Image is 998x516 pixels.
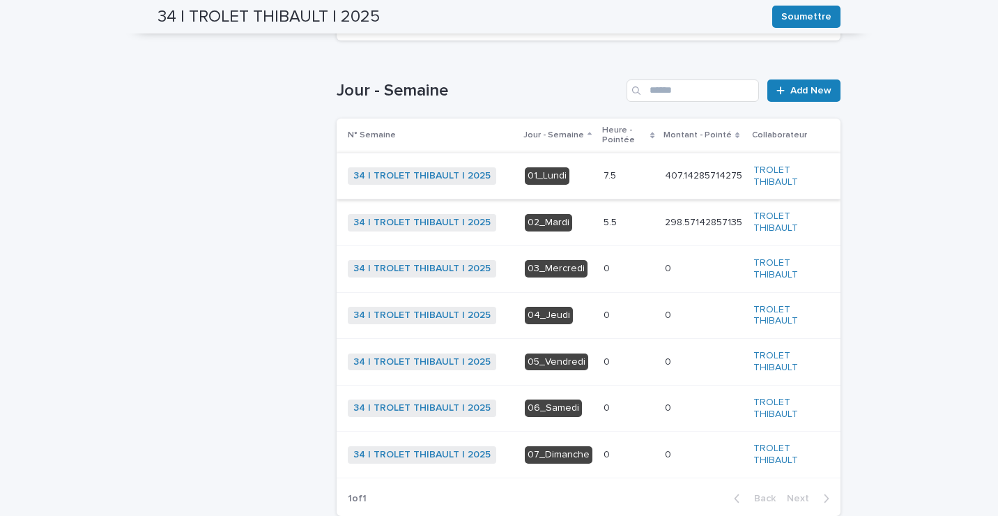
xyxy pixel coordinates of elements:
p: Collaborateur [752,128,807,143]
p: 5.5 [604,214,620,229]
p: 0 [604,446,613,461]
span: Soumettre [781,10,831,24]
p: 1 of 1 [337,482,378,516]
p: 0 [665,446,674,461]
tr: 34 | TROLET THIBAULT | 2025 04_Jeudi00 00 TROLET THIBAULT [337,292,840,339]
p: 0 [665,260,674,275]
a: 34 | TROLET THIBAULT | 2025 [353,449,491,461]
a: TROLET THIBAULT [753,211,819,234]
input: Search [627,79,759,102]
a: 34 | TROLET THIBAULT | 2025 [353,217,491,229]
button: Back [723,492,781,505]
div: 03_Mercredi [525,260,588,278]
div: 01_Lundi [525,167,569,185]
a: 34 | TROLET THIBAULT | 2025 [353,356,491,368]
button: Soumettre [772,6,840,28]
tr: 34 | TROLET THIBAULT | 2025 06_Samedi00 00 TROLET THIBAULT [337,385,840,432]
p: Jour - Semaine [523,128,584,143]
a: TROLET THIBAULT [753,397,819,420]
a: TROLET THIBAULT [753,443,819,466]
p: 0 [604,260,613,275]
div: 06_Samedi [525,400,582,417]
span: Add New [790,86,831,96]
tr: 34 | TROLET THIBAULT | 2025 02_Mardi5.55.5 298.57142857135298.57142857135 TROLET THIBAULT [337,199,840,246]
p: N° Semaine [348,128,396,143]
p: 0 [665,354,674,368]
a: 34 | TROLET THIBAULT | 2025 [353,263,491,275]
div: 07_Dimanche [525,446,592,464]
a: TROLET THIBAULT [753,350,819,374]
a: 34 | TROLET THIBAULT | 2025 [353,402,491,414]
a: TROLET THIBAULT [753,304,819,328]
p: 407.14285714275 [665,167,745,182]
span: Back [746,494,776,503]
a: 34 | TROLET THIBAULT | 2025 [353,170,491,182]
p: 298.57142857135 [665,214,745,229]
div: 05_Vendredi [525,354,588,371]
a: Add New [767,79,840,102]
p: 0 [665,400,674,414]
h2: 34 | TROLET THIBAULT | 2025 [158,7,380,27]
h1: Jour - Semaine [337,81,621,101]
p: 0 [665,307,674,321]
p: Montant - Pointé [663,128,732,143]
p: 0 [604,354,613,368]
p: Heure - Pointée [602,123,647,149]
div: 04_Jeudi [525,307,573,324]
p: 0 [604,400,613,414]
a: 34 | TROLET THIBAULT | 2025 [353,310,491,321]
a: TROLET THIBAULT [753,257,819,281]
span: Next [787,494,817,503]
tr: 34 | TROLET THIBAULT | 2025 07_Dimanche00 00 TROLET THIBAULT [337,432,840,478]
tr: 34 | TROLET THIBAULT | 2025 05_Vendredi00 00 TROLET THIBAULT [337,339,840,386]
a: TROLET THIBAULT [753,165,819,188]
p: 0 [604,307,613,321]
p: 7.5 [604,167,619,182]
tr: 34 | TROLET THIBAULT | 2025 03_Mercredi00 00 TROLET THIBAULT [337,245,840,292]
button: Next [781,492,840,505]
tr: 34 | TROLET THIBAULT | 2025 01_Lundi7.57.5 407.14285714275407.14285714275 TROLET THIBAULT [337,153,840,199]
div: 02_Mardi [525,214,572,232]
